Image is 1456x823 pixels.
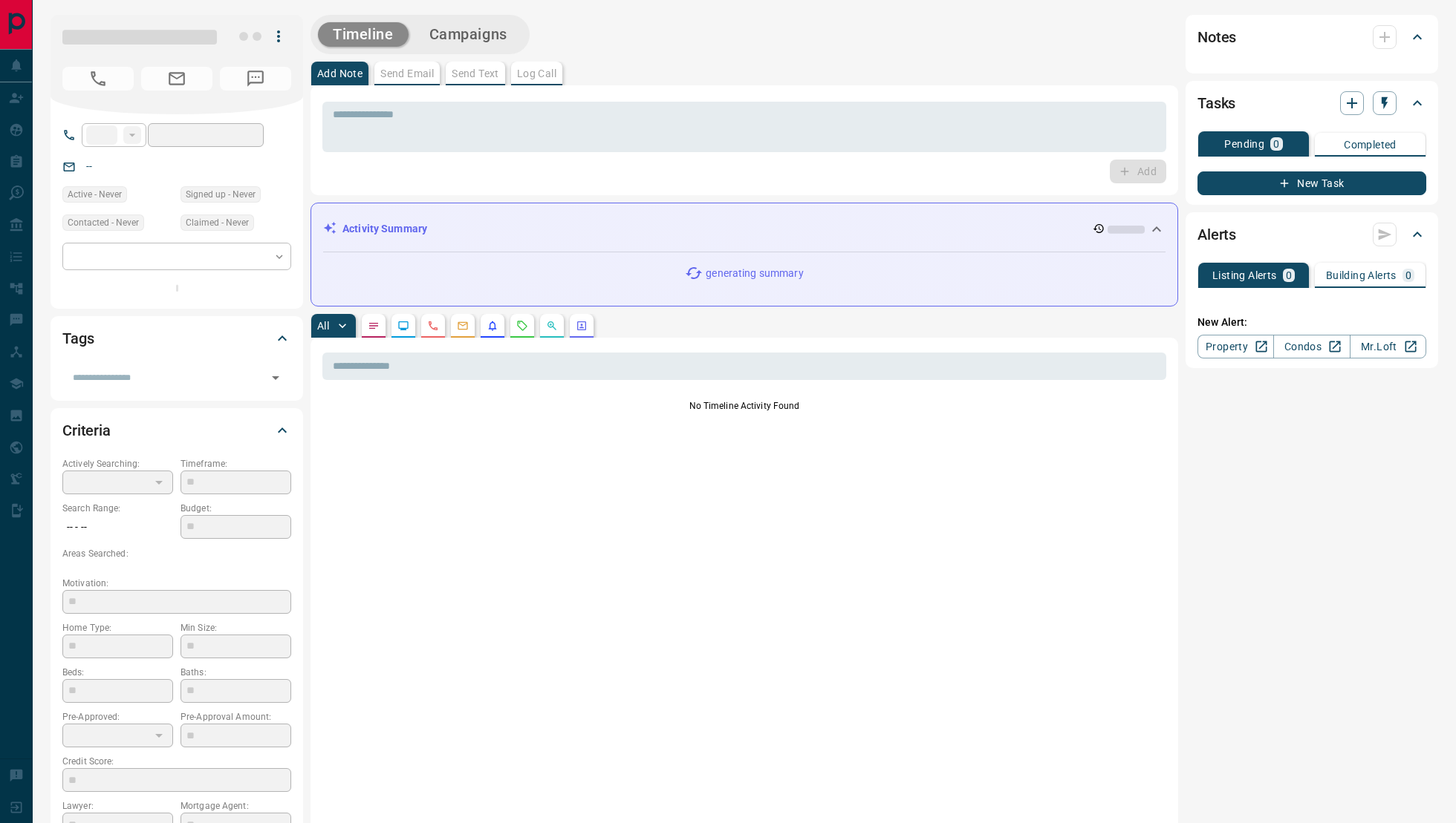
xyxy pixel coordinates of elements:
p: Timeframe: [181,457,291,470]
button: Campaigns [415,22,522,47]
a: Condos [1273,335,1350,358]
p: 0 [1405,270,1411,281]
p: All [317,321,329,331]
svg: Notes [368,320,380,332]
button: Timeline [318,22,409,47]
svg: Calls [427,320,439,332]
h2: Tasks [1197,91,1235,115]
p: Motivation: [62,577,291,590]
p: Min Size: [181,621,291,635]
p: Building Alerts [1326,270,1397,281]
p: Areas Searched: [62,547,291,560]
span: Contacted - Never [68,215,139,230]
p: Baths: [181,666,291,679]
svg: Opportunities [546,320,558,332]
div: Notes [1197,19,1426,55]
p: Home Type: [62,621,173,635]
button: Open [265,367,286,388]
div: Tags [62,321,291,356]
p: Search Range: [62,502,173,515]
div: Activity Summary [323,215,1166,243]
svg: Lead Browsing Activity [397,320,409,332]
svg: Agent Actions [576,320,588,332]
p: Pending [1224,139,1264,149]
a: Mr.Loft [1350,335,1426,358]
div: Criteria [62,413,291,448]
p: -- - -- [62,515,173,540]
p: Pre-Approved: [62,710,173,724]
div: Alerts [1197,217,1426,252]
svg: Emails [457,320,469,332]
div: Tasks [1197,85,1426,121]
svg: Listing Alerts [487,320,498,332]
span: No Number [220,67,291,91]
p: Listing Alerts [1212,270,1277,281]
h2: Alerts [1197,223,1236,246]
p: Mortgage Agent: [181,799,291,813]
p: Pre-Approval Amount: [181,710,291,724]
p: Actively Searching: [62,457,173,470]
p: Add Note [317,68,363,79]
h2: Tags [62,327,94,350]
p: No Timeline Activity Found [322,399,1166,413]
span: No Email [141,67,212,91]
p: Lawyer: [62,799,173,813]
p: 0 [1286,270,1292,281]
p: 0 [1273,139,1279,149]
p: New Alert: [1197,315,1426,330]
a: -- [86,160,92,172]
button: New Task [1197,171,1426,195]
span: No Number [62,67,134,91]
p: Activity Summary [342,221,427,237]
p: Completed [1344,140,1397,150]
svg: Requests [516,320,528,332]
a: Property [1197,335,1274,358]
span: Signed up - Never [186,187,256,202]
h2: Notes [1197,25,1236,49]
span: Active - Never [68,187,122,202]
h2: Criteria [62,419,111,442]
p: generating summary [706,266,803,281]
span: Claimed - Never [186,215,249,230]
p: Budget: [181,502,291,515]
p: Beds: [62,666,173,679]
p: Credit Score: [62,755,291,768]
